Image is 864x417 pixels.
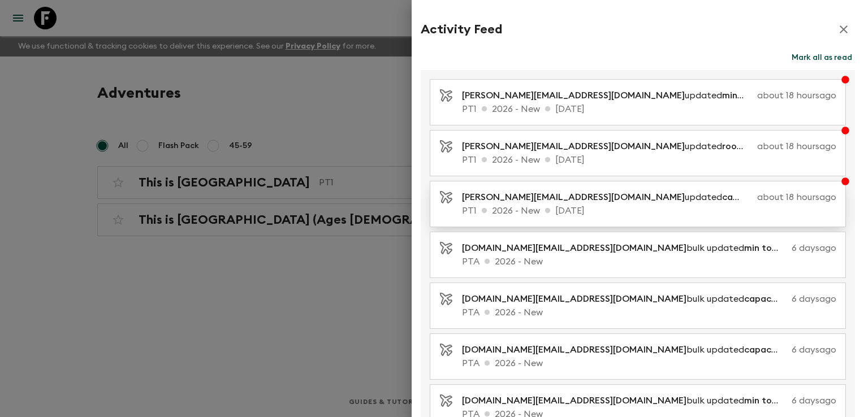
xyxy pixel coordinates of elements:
p: PTA 2026 - New [462,255,836,268]
span: min to guarantee [744,396,820,405]
span: capacity [744,345,783,354]
span: [DOMAIN_NAME][EMAIL_ADDRESS][DOMAIN_NAME] [462,244,686,253]
p: 6 days ago [792,343,836,357]
p: bulk updated [462,394,787,407]
p: bulk updated [462,241,787,255]
p: bulk updated [462,292,787,306]
p: PT1 2026 - New [DATE] [462,204,836,218]
p: updated [462,140,753,153]
p: PT1 2026 - New [DATE] [462,102,836,116]
span: min to guarantee [722,91,798,100]
span: [PERSON_NAME][EMAIL_ADDRESS][DOMAIN_NAME] [462,193,685,202]
p: bulk updated [462,343,787,357]
p: 6 days ago [792,292,836,306]
span: min to guarantee [744,244,820,253]
span: capacity [722,193,761,202]
p: about 18 hours ago [757,89,836,102]
p: 6 days ago [792,241,836,255]
h2: Activity Feed [421,22,502,37]
button: Mark all as read [789,50,855,66]
span: capacity [744,294,783,303]
span: [PERSON_NAME][EMAIL_ADDRESS][DOMAIN_NAME] [462,91,685,100]
span: [PERSON_NAME][EMAIL_ADDRESS][DOMAIN_NAME] [462,142,685,151]
span: room release days [722,142,802,151]
p: updated [462,190,753,204]
span: [DOMAIN_NAME][EMAIL_ADDRESS][DOMAIN_NAME] [462,396,686,405]
p: PTA 2026 - New [462,306,836,319]
span: [DOMAIN_NAME][EMAIL_ADDRESS][DOMAIN_NAME] [462,294,686,303]
p: PTA 2026 - New [462,357,836,370]
p: about 18 hours ago [757,140,836,153]
p: PT1 2026 - New [DATE] [462,153,836,167]
p: about 18 hours ago [757,190,836,204]
p: 6 days ago [792,394,836,407]
span: [DOMAIN_NAME][EMAIL_ADDRESS][DOMAIN_NAME] [462,345,686,354]
p: updated [462,89,753,102]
